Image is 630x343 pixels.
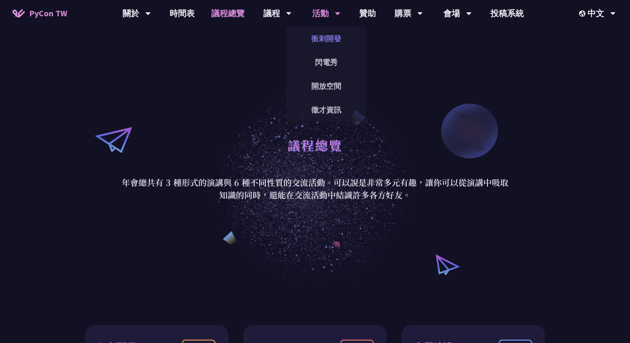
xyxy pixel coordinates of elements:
[4,3,75,24] a: PyCon TW
[286,53,366,72] a: 閃電秀
[286,76,366,96] a: 開放空間
[287,133,342,158] h1: 議程總覽
[286,100,366,120] a: 徵才資訊
[121,176,509,201] p: 年會總共有 3 種形式的演講與 6 種不同性質的交流活動。可以說是非常多元有趣，讓你可以從演講中吸取知識的同時，還能在交流活動中結識許多各方好友。
[12,9,25,18] img: Home icon of PyCon TW 2025
[286,29,366,48] a: 衝刺開發
[579,10,587,17] img: Locale Icon
[29,7,67,20] span: PyCon TW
